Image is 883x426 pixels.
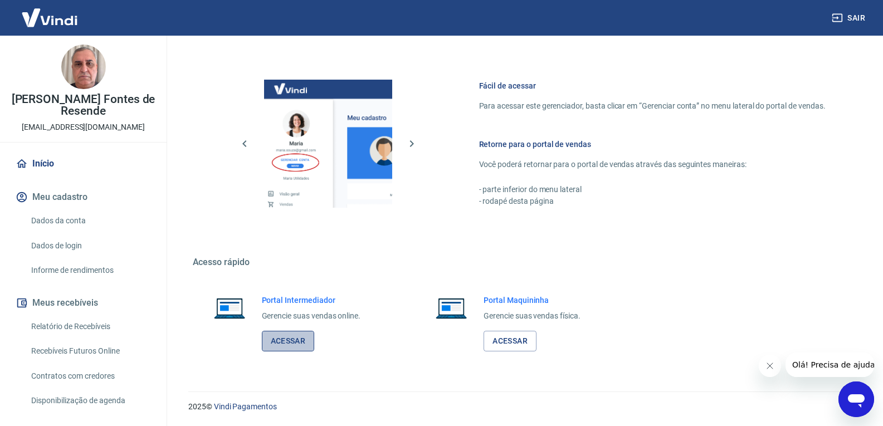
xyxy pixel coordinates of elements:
iframe: Fechar mensagem [759,355,781,377]
h5: Acesso rápido [193,257,852,268]
a: Relatório de Recebíveis [27,315,153,338]
p: Gerencie suas vendas online. [262,310,361,322]
button: Meus recebíveis [13,291,153,315]
p: 2025 © [188,401,856,413]
button: Meu cadastro [13,185,153,209]
span: Olá! Precisa de ajuda? [7,8,94,17]
a: Início [13,151,153,176]
iframe: Mensagem da empresa [786,352,874,377]
img: Imagem da dashboard mostrando o botão de gerenciar conta na sidebar no lado esquerdo [264,80,392,208]
a: Dados de login [27,234,153,257]
a: Disponibilização de agenda [27,389,153,412]
h6: Fácil de acessar [479,80,826,91]
button: Sair [830,8,870,28]
a: Acessar [262,331,315,351]
a: Dados da conta [27,209,153,232]
a: Contratos com credores [27,365,153,388]
a: Recebíveis Futuros Online [27,340,153,363]
p: - rodapé desta página [479,195,826,207]
img: Imagem de um notebook aberto [206,295,253,321]
p: - parte inferior do menu lateral [479,184,826,195]
p: [EMAIL_ADDRESS][DOMAIN_NAME] [22,121,145,133]
a: Acessar [484,331,536,351]
p: Para acessar este gerenciador, basta clicar em “Gerenciar conta” no menu lateral do portal de ven... [479,100,826,112]
h6: Portal Maquininha [484,295,580,306]
img: Imagem de um notebook aberto [428,295,475,321]
a: Vindi Pagamentos [214,402,277,411]
a: Informe de rendimentos [27,259,153,282]
img: Vindi [13,1,86,35]
img: 89d8b9f7-c1a2-4816-80f0-7cc5cfdd2ce2.jpeg [61,45,106,89]
p: [PERSON_NAME] Fontes de Resende [9,94,158,117]
h6: Portal Intermediador [262,295,361,306]
h6: Retorne para o portal de vendas [479,139,826,150]
p: Você poderá retornar para o portal de vendas através das seguintes maneiras: [479,159,826,170]
p: Gerencie suas vendas física. [484,310,580,322]
iframe: Botão para abrir a janela de mensagens [838,381,874,417]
